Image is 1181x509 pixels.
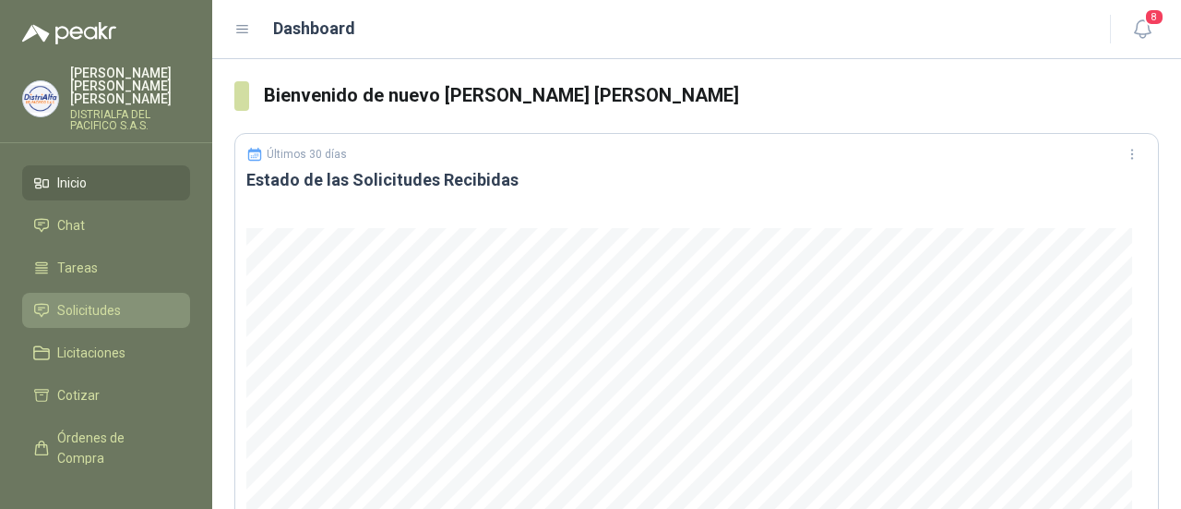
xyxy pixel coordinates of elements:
[273,16,355,42] h1: Dashboard
[267,148,347,161] p: Últimos 30 días
[22,420,190,476] a: Órdenes de Compra
[57,215,85,236] span: Chat
[57,343,125,363] span: Licitaciones
[1144,8,1164,26] span: 8
[22,293,190,328] a: Solicitudes
[57,173,87,193] span: Inicio
[246,169,1147,191] h3: Estado de las Solicitudes Recibidas
[23,81,58,116] img: Company Logo
[22,335,190,370] a: Licitaciones
[1126,13,1159,46] button: 8
[22,22,116,44] img: Logo peakr
[57,428,173,468] span: Órdenes de Compra
[22,165,190,200] a: Inicio
[57,258,98,278] span: Tareas
[22,250,190,285] a: Tareas
[264,81,1160,110] h3: Bienvenido de nuevo [PERSON_NAME] [PERSON_NAME]
[57,300,121,321] span: Solicitudes
[22,378,190,413] a: Cotizar
[22,208,190,243] a: Chat
[70,67,190,105] p: [PERSON_NAME] [PERSON_NAME] [PERSON_NAME]
[57,385,100,406] span: Cotizar
[70,109,190,131] p: DISTRIALFA DEL PACIFICO S.A.S.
